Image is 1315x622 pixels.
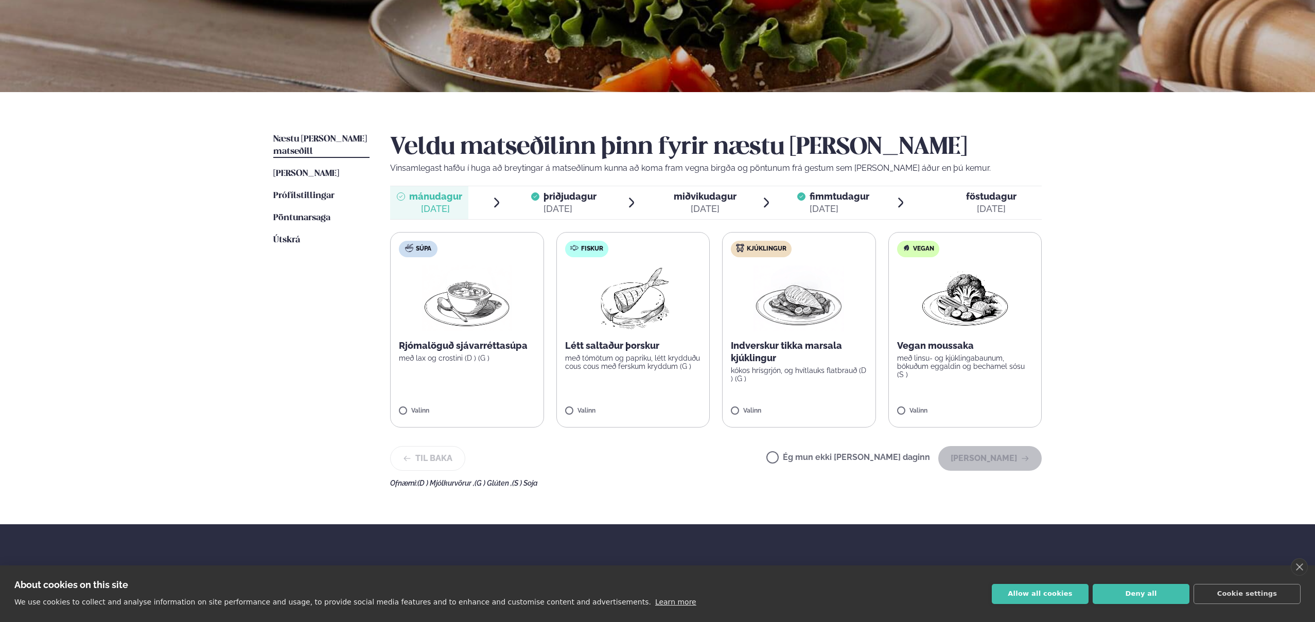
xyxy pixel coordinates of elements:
[810,191,869,202] span: fimmtudagur
[417,479,475,487] span: (D ) Mjólkurvörur ,
[913,245,934,253] span: Vegan
[390,479,1042,487] div: Ofnæmi:
[1093,584,1189,604] button: Deny all
[399,340,535,352] p: Rjómalöguð sjávarréttasúpa
[565,354,702,370] p: með tómötum og papriku, létt krydduðu cous cous með ferskum kryddum (G )
[273,234,300,246] a: Útskrá
[273,169,339,178] span: [PERSON_NAME]
[273,133,370,158] a: Næstu [PERSON_NAME] matseðill
[14,598,651,606] p: We use cookies to collect and analyse information on site performance and usage, to provide socia...
[409,203,462,215] div: [DATE]
[674,203,737,215] div: [DATE]
[1194,584,1301,604] button: Cookie settings
[902,244,910,252] img: Vegan.svg
[810,203,869,215] div: [DATE]
[897,340,1033,352] p: Vegan moussaka
[273,212,330,224] a: Pöntunarsaga
[543,191,597,202] span: þriðjudagur
[1291,558,1308,576] a: close
[14,579,128,590] strong: About cookies on this site
[543,203,597,215] div: [DATE]
[731,340,867,364] p: Indverskur tikka marsala kjúklingur
[512,479,538,487] span: (S ) Soja
[273,135,367,156] span: Næstu [PERSON_NAME] matseðill
[422,265,512,331] img: Soup.png
[565,340,702,352] p: Létt saltaður þorskur
[273,168,339,180] a: [PERSON_NAME]
[753,265,844,331] img: Chicken-breast.png
[747,245,786,253] span: Kjúklingur
[966,203,1016,215] div: [DATE]
[416,245,431,253] span: Súpa
[655,598,696,606] a: Learn more
[273,190,335,202] a: Prófílstillingar
[475,479,512,487] span: (G ) Glúten ,
[405,244,413,252] img: soup.svg
[674,191,737,202] span: miðvikudagur
[920,265,1010,331] img: Vegan.png
[581,245,603,253] span: Fiskur
[731,366,867,383] p: kókos hrísgrjón, og hvítlauks flatbrauð (D ) (G )
[390,133,1042,162] h2: Veldu matseðilinn þinn fyrir næstu [PERSON_NAME]
[390,162,1042,174] p: Vinsamlegast hafðu í huga að breytingar á matseðlinum kunna að koma fram vegna birgða og pöntunum...
[938,446,1042,471] button: [PERSON_NAME]
[736,244,744,252] img: chicken.svg
[273,214,330,222] span: Pöntunarsaga
[587,265,678,331] img: Fish.png
[390,446,465,471] button: Til baka
[992,584,1089,604] button: Allow all cookies
[409,191,462,202] span: mánudagur
[399,354,535,362] p: með lax og crostini (D ) (G )
[966,191,1016,202] span: föstudagur
[273,191,335,200] span: Prófílstillingar
[570,244,578,252] img: fish.svg
[273,236,300,244] span: Útskrá
[897,354,1033,379] p: með linsu- og kjúklingabaunum, bökuðum eggaldin og bechamel sósu (S )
